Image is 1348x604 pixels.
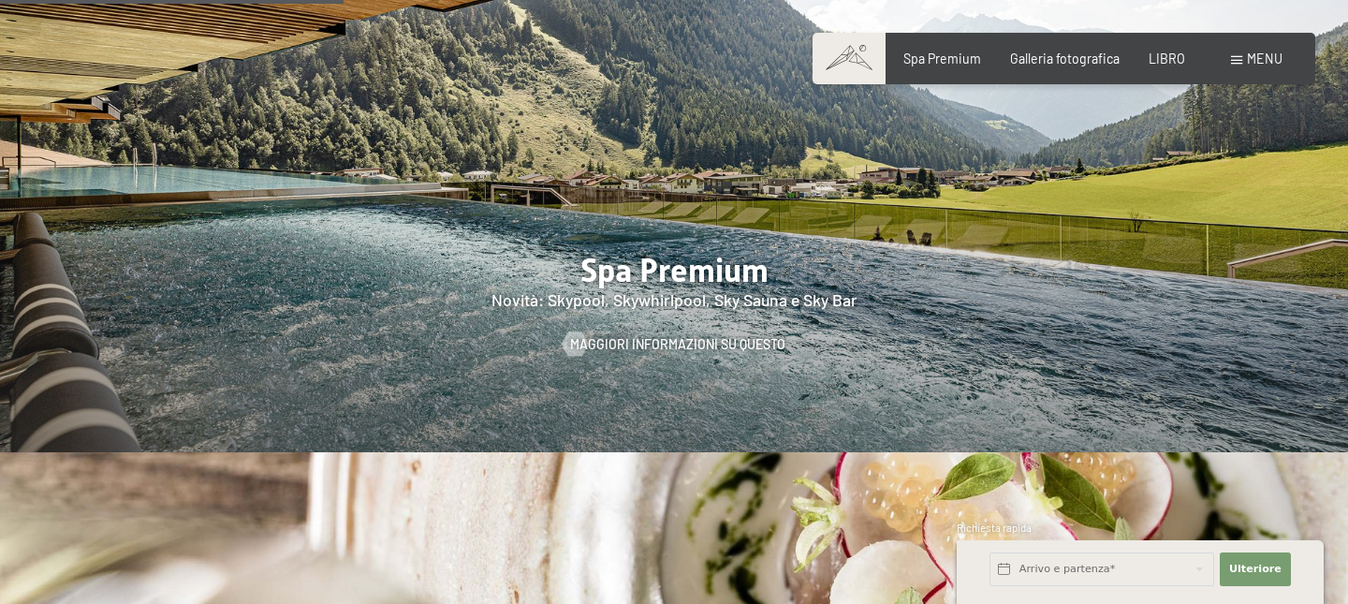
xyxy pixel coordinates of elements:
[570,336,785,352] font: Maggiori informazioni su questo
[563,335,786,354] a: Maggiori informazioni su questo
[1010,51,1120,66] a: Galleria fotografica
[1229,563,1282,575] font: Ulteriore
[1247,51,1282,66] font: menu
[957,522,1032,534] font: Richiesta rapida
[903,51,981,66] a: Spa Premium
[1220,552,1291,586] button: Ulteriore
[1149,51,1185,66] a: LIBRO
